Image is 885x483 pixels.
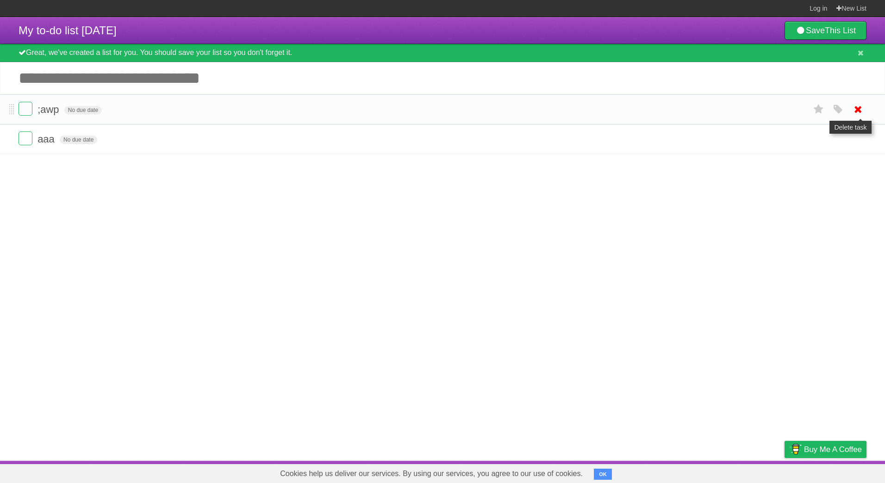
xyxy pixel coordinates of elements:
label: Star task [810,102,828,117]
span: Cookies help us deliver our services. By using our services, you agree to our use of cookies. [271,464,592,483]
span: ;awp [37,104,61,115]
a: SaveThis List [785,21,866,40]
span: No due date [60,136,97,144]
img: Buy me a coffee [789,441,802,457]
span: aaa [37,133,57,145]
a: Privacy [773,463,797,481]
label: Done [19,102,32,116]
span: No due date [64,106,102,114]
label: Done [19,131,32,145]
b: This List [825,26,856,35]
span: My to-do list [DATE] [19,24,117,37]
a: Developers [692,463,729,481]
a: Suggest a feature [808,463,866,481]
span: Buy me a coffee [804,441,862,458]
a: Terms [741,463,761,481]
a: About [661,463,681,481]
a: Buy me a coffee [785,441,866,458]
button: OK [594,469,612,480]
